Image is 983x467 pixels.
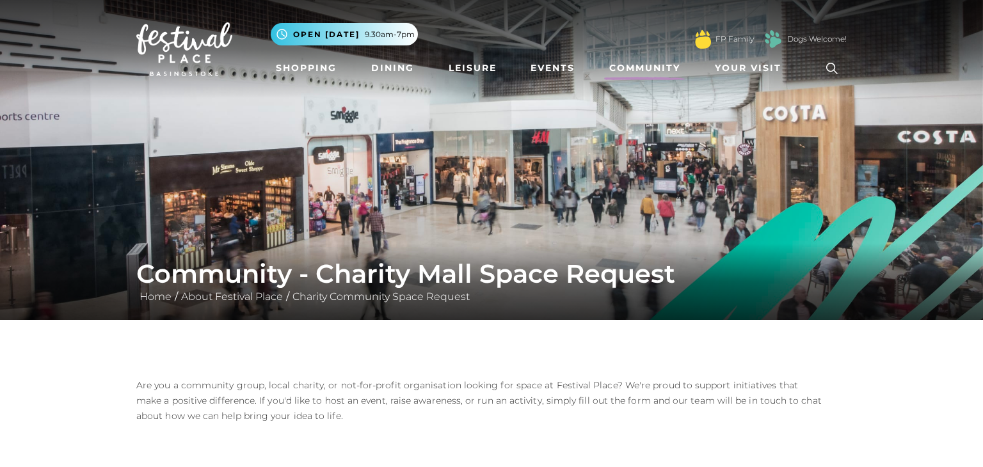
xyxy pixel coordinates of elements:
[178,290,286,303] a: About Festival Place
[365,29,415,40] span: 9.30am-7pm
[289,290,473,303] a: Charity Community Space Request
[715,33,754,45] a: FP Family
[271,56,342,80] a: Shopping
[136,290,175,303] a: Home
[293,29,360,40] span: Open [DATE]
[136,22,232,76] img: Festival Place Logo
[715,61,781,75] span: Your Visit
[525,56,580,80] a: Events
[127,258,856,305] div: / /
[136,258,847,289] h1: Community - Charity Mall Space Request
[787,33,847,45] a: Dogs Welcome!
[271,23,418,45] button: Open [DATE] 9.30am-7pm
[710,56,793,80] a: Your Visit
[444,56,502,80] a: Leisure
[136,377,826,423] p: Are you a community group, local charity, or not-for-profit organisation looking for space at Fes...
[604,56,685,80] a: Community
[366,56,419,80] a: Dining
